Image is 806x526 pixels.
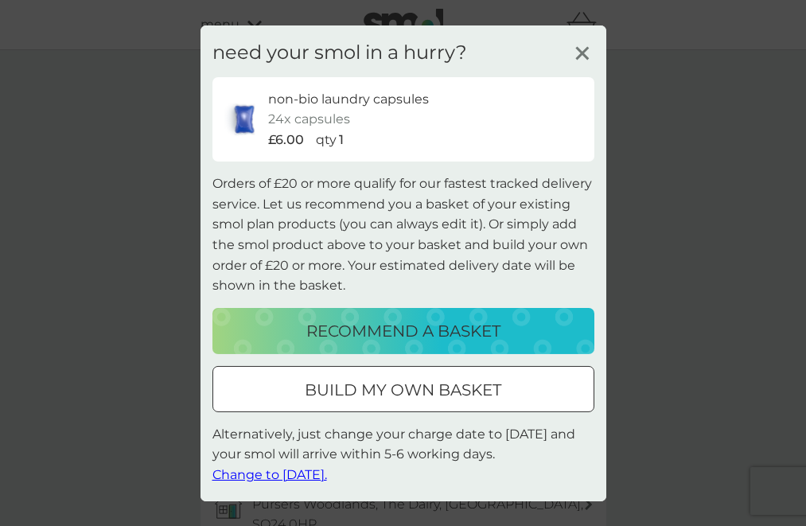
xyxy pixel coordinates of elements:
[212,366,594,412] button: build my own basket
[305,377,501,403] p: build my own basket
[316,130,337,150] p: qty
[339,130,344,150] p: 1
[212,41,467,64] h3: need your smol in a hurry?
[212,173,594,296] p: Orders of £20 or more qualify for our fastest tracked delivery service. Let us recommend you a ba...
[212,465,327,485] button: Change to [DATE].
[268,88,429,109] p: non-bio laundry capsules
[212,308,594,354] button: recommend a basket
[212,467,327,482] span: Change to [DATE].
[306,318,500,344] p: recommend a basket
[268,130,304,150] p: £6.00
[212,424,594,485] p: Alternatively, just change your charge date to [DATE] and your smol will arrive within 5-6 workin...
[268,109,350,130] p: 24x capsules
